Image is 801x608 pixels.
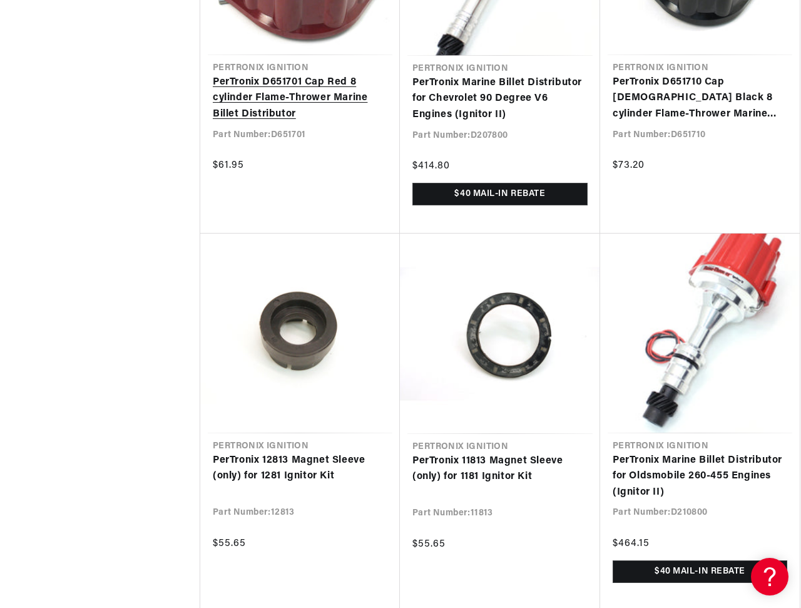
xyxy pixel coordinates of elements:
a: PerTronix 11813 Magnet Sleeve (only) for 1181 Ignitor Kit [412,453,588,485]
a: PerTronix Marine Billet Distributor for Chevrolet 90 Degree V6 Engines (Ignitor II) [412,75,588,123]
a: PerTronix D651710 Cap [DEMOGRAPHIC_DATA] Black 8 cylinder Flame-Thrower Marine Billet Distributor [613,75,787,123]
a: PerTronix D651701 Cap Red 8 cylinder Flame-Thrower Marine Billet Distributor [213,75,387,123]
a: PerTronix 12813 Magnet Sleeve (only) for 1281 Ignitor Kit [213,453,387,485]
a: PerTronix Marine Billet Distributor for Oldsmobile 260-455 Engines (Ignitor II) [613,453,787,501]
